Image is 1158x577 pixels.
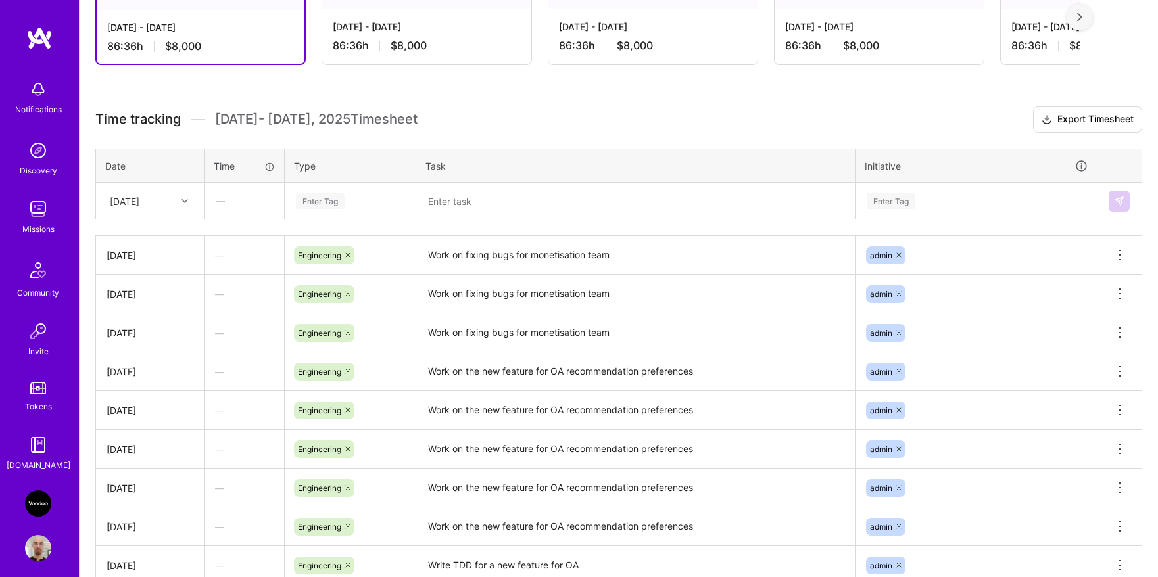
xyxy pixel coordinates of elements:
img: logo [26,26,53,50]
div: Missions [22,222,55,236]
span: $8,000 [391,39,427,53]
img: teamwork [25,196,51,222]
div: Enter Tag [296,191,345,211]
div: Time [214,159,275,173]
div: [DATE] [107,442,193,456]
div: [DATE] [107,481,193,495]
div: [DATE] - [DATE] [333,20,521,34]
span: admin [870,289,892,299]
div: — [205,509,284,544]
textarea: Work on fixing bugs for monetisation team [418,276,854,312]
span: Engineering [298,250,341,260]
div: 86:36 h [559,39,747,53]
div: Tokens [25,400,52,413]
th: Type [285,149,416,183]
div: [DATE] [110,194,139,208]
div: [DATE] [107,287,193,301]
span: Engineering [298,561,341,570]
div: [DATE] - [DATE] [107,20,294,34]
div: — [205,277,284,312]
i: icon Download [1042,113,1052,127]
div: — [205,183,283,218]
div: [DOMAIN_NAME] [7,458,70,472]
span: $8,000 [843,39,879,53]
div: [DATE] - [DATE] [785,20,973,34]
img: guide book [25,432,51,458]
div: 86:36 h [785,39,973,53]
img: Invite [25,318,51,344]
textarea: Work on fixing bugs for monetisation team [418,237,854,273]
div: — [205,315,284,350]
span: admin [870,483,892,493]
div: [DATE] [107,248,193,262]
textarea: Work on the new feature for OA recommendation preferences [418,392,854,428]
span: admin [870,367,892,377]
div: — [205,393,284,428]
img: right [1077,12,1082,22]
div: Community [17,286,59,300]
div: [DATE] [107,365,193,379]
div: [DATE] - [DATE] [559,20,747,34]
span: Engineering [298,328,341,338]
div: Discovery [20,164,57,177]
img: VooDoo (BeReal): Engineering Execution Squad [25,490,51,517]
div: 86:36 h [333,39,521,53]
th: Date [96,149,205,183]
img: tokens [30,382,46,394]
div: — [205,471,284,505]
div: — [205,432,284,467]
div: Notifications [15,103,62,116]
img: bell [25,76,51,103]
textarea: Work on the new feature for OA recommendation preferences [418,509,854,545]
div: [DATE] [107,404,193,417]
span: admin [870,250,892,260]
textarea: Work on the new feature for OA recommendation preferences [418,431,854,467]
div: [DATE] [107,520,193,534]
div: Enter Tag [867,191,915,211]
span: Engineering [298,289,341,299]
a: VooDoo (BeReal): Engineering Execution Squad [22,490,55,517]
img: Community [22,254,54,286]
button: Export Timesheet [1033,106,1142,133]
span: admin [870,405,892,415]
span: [DATE] - [DATE] , 2025 Timesheet [215,111,418,127]
span: Engineering [298,405,341,415]
span: admin [870,561,892,570]
img: discovery [25,137,51,164]
span: Time tracking [95,111,181,127]
img: User Avatar [25,535,51,561]
th: Task [416,149,856,183]
span: admin [870,444,892,454]
span: $8,000 [617,39,653,53]
a: User Avatar [22,535,55,561]
textarea: Work on fixing bugs for monetisation team [418,315,854,351]
textarea: Work on the new feature for OA recommendation preferences [418,470,854,506]
div: [DATE] [107,559,193,572]
span: Engineering [298,522,341,532]
span: Engineering [298,444,341,454]
img: Submit [1114,196,1124,206]
span: admin [870,328,892,338]
div: Initiative [865,158,1088,173]
i: icon Chevron [181,198,188,204]
textarea: Work on the new feature for OA recommendation preferences [418,354,854,390]
div: — [205,238,284,273]
span: $8,000 [165,39,201,53]
div: [DATE] [107,326,193,340]
span: admin [870,522,892,532]
span: Engineering [298,483,341,493]
div: — [205,354,284,389]
div: Invite [28,344,49,358]
span: $8,000 [1069,39,1105,53]
span: Engineering [298,367,341,377]
div: 86:36 h [107,39,294,53]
